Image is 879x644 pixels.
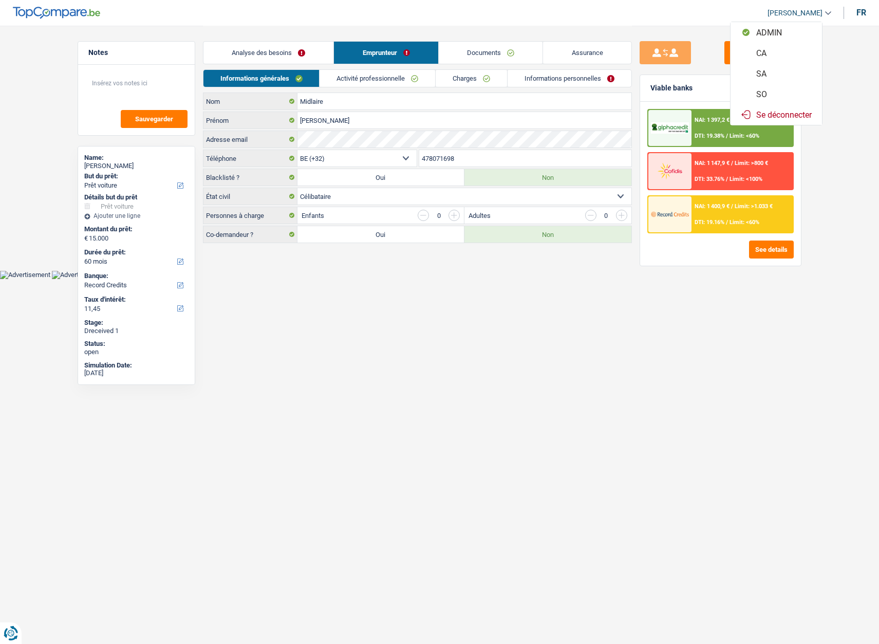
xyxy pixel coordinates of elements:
[731,104,822,125] button: Se déconnecter
[203,169,297,186] label: Blacklisté ?
[84,225,186,233] label: Montant du prêt:
[731,160,733,167] span: /
[731,63,822,84] button: SA
[419,150,631,167] input: 401020304
[121,110,188,128] button: Sauvegarder
[84,212,189,219] div: Ajouter une ligne
[84,348,189,356] div: open
[695,203,730,210] span: NAI: 1 400,9 €
[320,70,435,87] a: Activité professionnelle
[84,248,186,256] label: Durée du prêt:
[731,43,822,63] button: CA
[735,160,768,167] span: Limit: >800 €
[731,22,822,43] button: ADMIN
[203,70,320,87] a: Informations générales
[726,133,728,139] span: /
[508,70,631,87] a: Informations personnelles
[759,5,831,22] a: [PERSON_NAME]
[84,162,189,170] div: [PERSON_NAME]
[84,361,189,370] div: Simulation Date:
[856,8,866,17] div: fr
[730,22,822,125] ul: [PERSON_NAME]
[135,116,173,122] span: Sauvegarder
[695,176,724,182] span: DTI: 33.76%
[768,9,822,17] span: [PERSON_NAME]
[651,205,689,224] img: Record Credits
[469,212,491,219] label: Adultes
[84,193,189,201] div: Détails but du prêt
[297,226,464,243] label: Oui
[84,340,189,348] div: Status:
[302,212,324,219] label: Enfants
[203,150,297,167] label: Téléphone
[203,93,297,109] label: Nom
[724,41,801,64] button: Sauvegarder
[439,42,543,64] a: Documents
[434,212,443,219] div: 0
[602,212,611,219] div: 0
[464,226,631,243] label: Non
[52,271,102,279] img: Advertisement
[731,203,733,210] span: /
[203,131,297,148] label: Adresse email
[731,84,822,104] button: SO
[13,7,100,19] img: TopCompare Logo
[297,169,464,186] label: Oui
[84,234,88,243] span: €
[436,70,507,87] a: Charges
[84,369,189,377] div: [DATE]
[203,207,297,224] label: Personnes à charge
[695,133,724,139] span: DTI: 19.38%
[84,319,189,327] div: Stage:
[726,176,728,182] span: /
[88,48,184,57] h5: Notes
[543,42,631,64] a: Assurance
[84,327,189,335] div: Dreceived 1
[695,160,730,167] span: NAI: 1 147,9 €
[735,203,773,210] span: Limit: >1.033 €
[695,219,724,226] span: DTI: 19.16%
[203,188,297,205] label: État civil
[84,296,186,304] label: Taux d'intérêt:
[730,133,759,139] span: Limit: <60%
[651,161,689,180] img: Cofidis
[730,176,762,182] span: Limit: <100%
[749,241,794,259] button: See details
[203,112,297,128] label: Prénom
[730,219,759,226] span: Limit: <60%
[651,122,689,134] img: AlphaCredit
[84,154,189,162] div: Name:
[203,42,334,64] a: Analyse des besoins
[695,117,730,123] span: NAI: 1 397,2 €
[464,169,631,186] label: Non
[84,172,186,180] label: But du prêt:
[334,42,438,64] a: Emprunteur
[203,226,297,243] label: Co-demandeur ?
[84,272,186,280] label: Banque:
[726,219,728,226] span: /
[650,84,693,93] div: Viable banks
